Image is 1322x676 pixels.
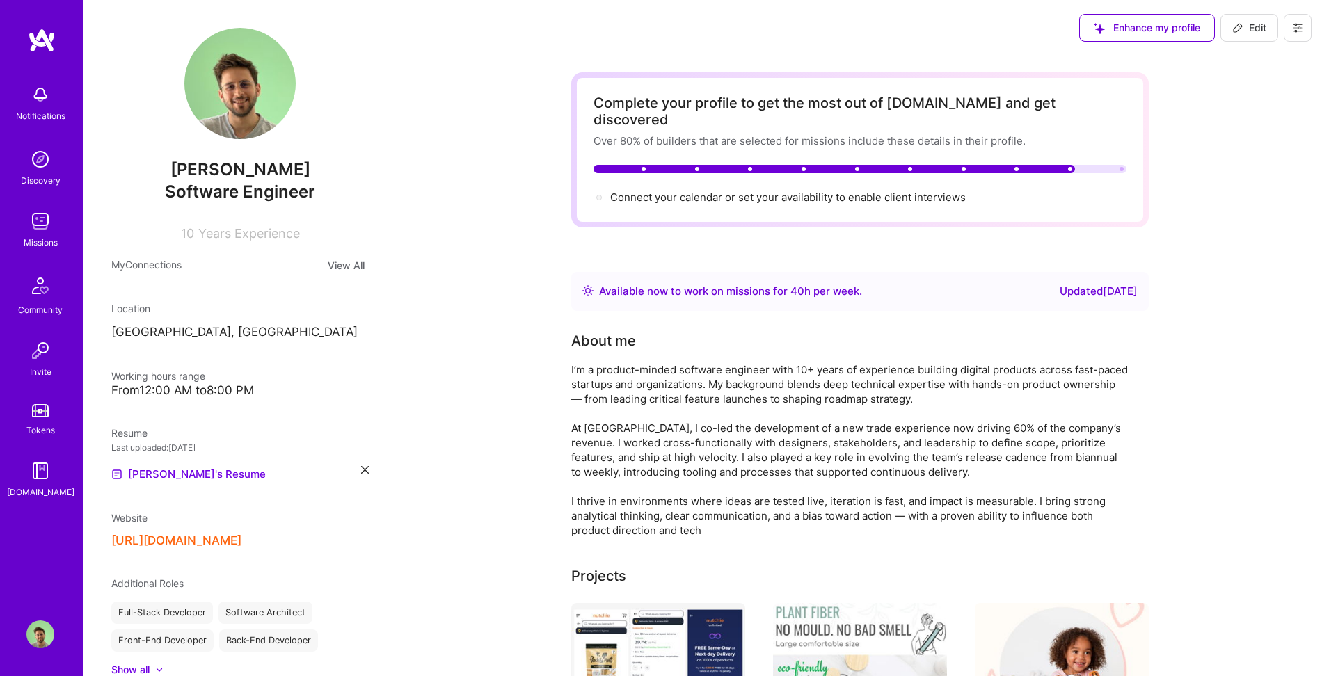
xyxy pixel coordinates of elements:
img: Invite [26,337,54,364]
img: Community [24,269,57,303]
span: 40 [790,284,804,298]
div: [DOMAIN_NAME] [7,485,74,499]
div: Location [111,301,369,316]
a: User Avatar [23,620,58,648]
img: User Avatar [184,28,296,139]
div: Over 80% of builders that are selected for missions include these details in their profile. [594,134,1126,148]
div: From 12:00 AM to 8:00 PM [111,383,369,398]
span: Resume [111,427,148,439]
img: User Avatar [26,620,54,648]
i: icon Close [361,466,369,474]
div: About me [571,330,636,351]
div: Available now to work on missions for h per week . [599,283,862,300]
a: [PERSON_NAME]'s Resume [111,466,266,483]
div: Last uploaded: [DATE] [111,440,369,455]
span: Years Experience [198,226,300,241]
img: bell [26,81,54,108]
div: Updated [DATE] [1060,283,1138,300]
button: Edit [1220,14,1278,42]
img: teamwork [26,207,54,235]
div: Notifications [16,108,65,123]
span: Software Engineer [165,182,315,202]
img: logo [28,28,56,53]
div: Projects [571,565,626,586]
img: Availability [582,285,594,296]
div: Complete your profile to get the most out of [DOMAIN_NAME] and get discovered [594,95,1126,128]
button: [URL][DOMAIN_NAME] [111,533,241,548]
img: tokens [32,404,49,417]
div: Tokens [26,423,55,437]
button: View All [324,257,369,273]
span: [PERSON_NAME] [111,159,369,180]
div: Back-End Developer [219,629,318,652]
p: [GEOGRAPHIC_DATA], [GEOGRAPHIC_DATA] [111,324,369,341]
span: 10 [181,226,194,241]
span: Additional Roles [111,577,184,589]
button: Enhance my profile [1079,14,1215,42]
i: icon SuggestedTeams [1094,23,1105,34]
span: Connect your calendar or set your availability to enable client interviews [610,191,966,204]
span: My Connections [111,257,182,273]
img: discovery [26,145,54,173]
div: I’m a product-minded software engineer with 10+ years of experience building digital products acr... [571,362,1128,538]
span: Enhance my profile [1094,21,1200,35]
div: Discovery [21,173,61,188]
span: Edit [1232,21,1266,35]
span: Website [111,512,148,524]
div: Invite [30,364,51,379]
span: Working hours range [111,370,205,382]
div: Full-Stack Developer [111,602,213,624]
div: Missions [24,235,58,250]
img: guide book [26,457,54,485]
img: Resume [111,469,122,480]
div: Software Architect [218,602,312,624]
div: Front-End Developer [111,629,214,652]
div: Community [18,303,63,317]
